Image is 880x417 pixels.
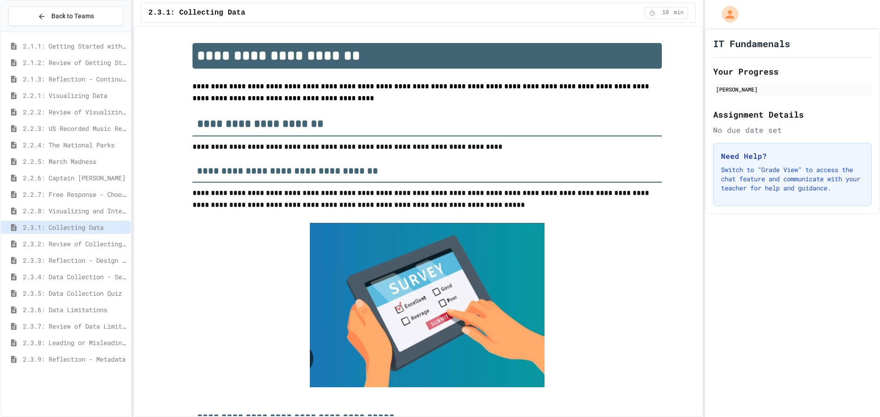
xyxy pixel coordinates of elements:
span: 2.2.3: US Recorded Music Revenue [23,124,127,133]
span: 2.2.2: Review of Visualizing Data [23,107,127,117]
span: 2.2.4: The National Parks [23,140,127,150]
h2: Your Progress [713,65,872,78]
span: 2.3.8: Leading or Misleading? [23,338,127,347]
div: No due date set [713,125,872,135]
span: 2.2.7: Free Response - Choosing a Visualization [23,190,127,199]
button: Back to Teams [8,6,123,26]
h1: IT Fundamenals [713,37,790,50]
span: 10 [658,9,673,16]
span: 2.3.1: Collecting Data [148,7,245,18]
span: 2.3.3: Reflection - Design a Survey [23,255,127,265]
span: 2.2.8: Visualizing and Interpreting Data Quiz [23,206,127,216]
span: 2.2.6: Captain [PERSON_NAME] [23,173,127,183]
span: Back to Teams [51,11,94,21]
div: My Account [712,4,741,25]
span: 2.1.1: Getting Started with Data [23,41,127,51]
h3: Need Help? [721,151,864,162]
span: 2.2.1: Visualizing Data [23,91,127,100]
span: 2.3.4: Data Collection - Self-Driving Cars [23,272,127,282]
p: Switch to "Grade View" to access the chat feature and communicate with your teacher for help and ... [721,165,864,193]
div: [PERSON_NAME] [716,85,869,93]
span: 2.2.5: March Madness [23,157,127,166]
span: 2.3.7: Review of Data Limitations [23,321,127,331]
span: 2.3.1: Collecting Data [23,222,127,232]
span: 2.3.9: Reflection - Metadata [23,354,127,364]
span: 2.3.5: Data Collection Quiz [23,288,127,298]
span: 2.3.2: Review of Collecting Data [23,239,127,249]
span: 2.1.2: Review of Getting Started with Data [23,58,127,67]
span: 2.1.3: Reflection - Continuously Collecting Data [23,74,127,84]
span: 2.3.6: Data Limitations [23,305,127,314]
h2: Assignment Details [713,108,872,121]
span: min [674,9,684,16]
